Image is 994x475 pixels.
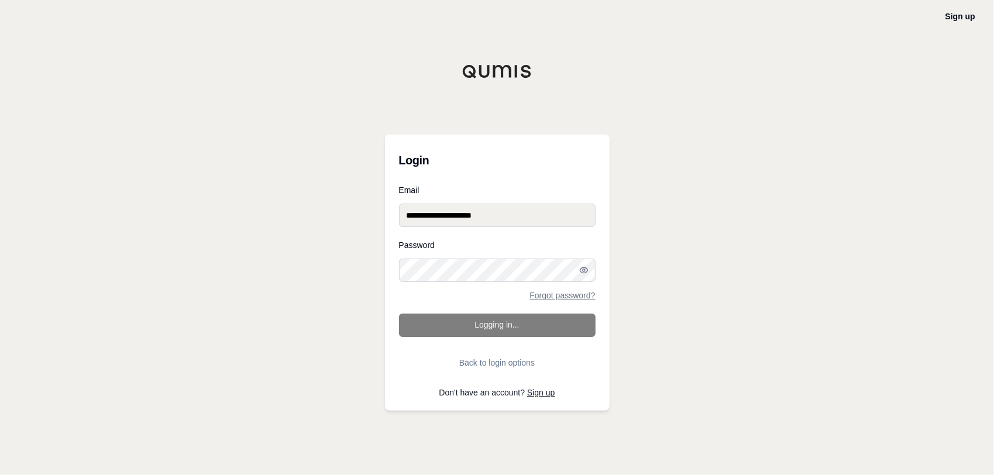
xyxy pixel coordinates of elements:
[399,241,596,249] label: Password
[399,351,596,374] button: Back to login options
[399,388,596,397] p: Don't have an account?
[462,64,532,78] img: Qumis
[945,12,975,21] a: Sign up
[399,149,596,172] h3: Login
[529,291,595,300] a: Forgot password?
[399,186,596,194] label: Email
[527,388,555,397] a: Sign up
